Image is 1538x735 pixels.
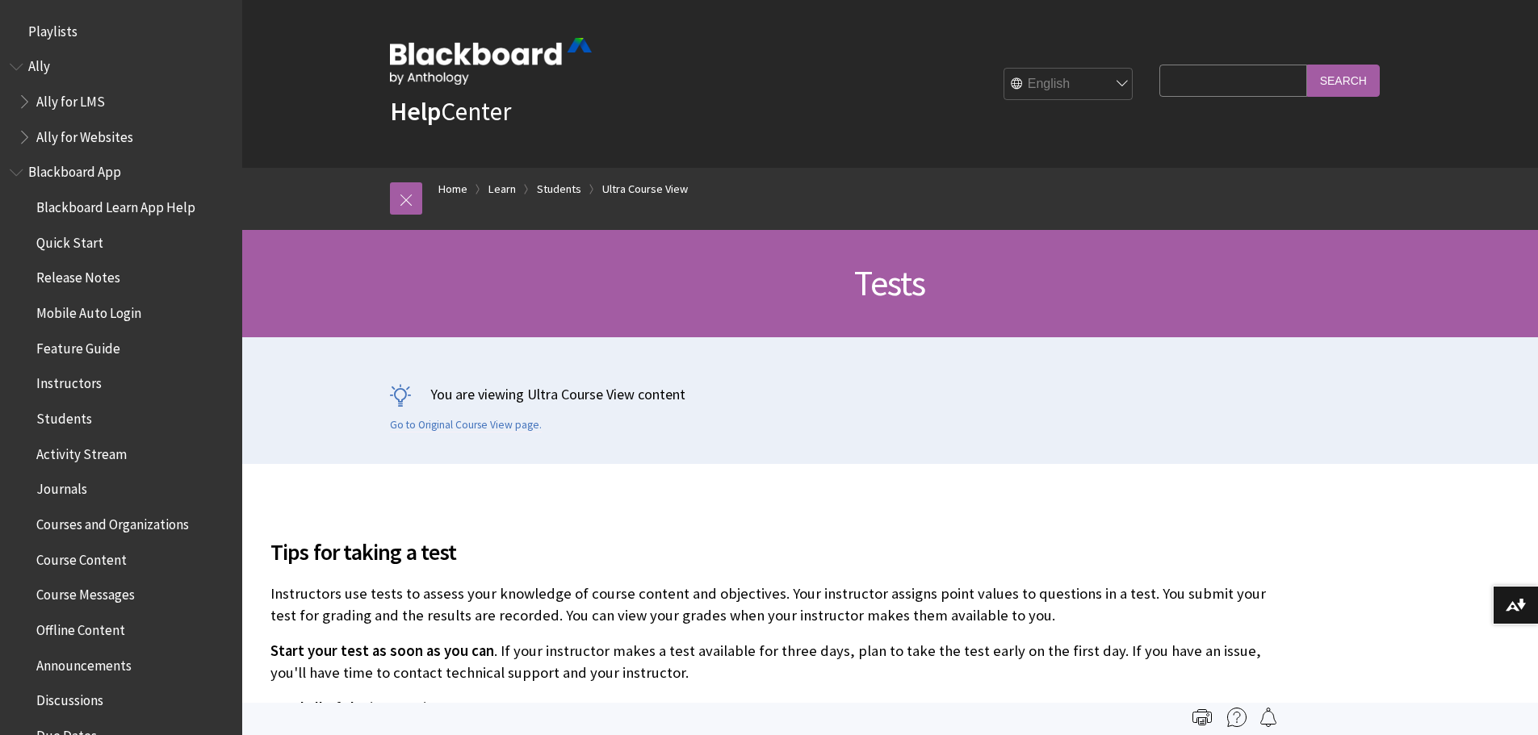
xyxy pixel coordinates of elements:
select: Site Language Selector [1004,69,1134,101]
span: Course Content [36,546,127,568]
span: Ally for Websites [36,123,133,145]
span: Course Messages [36,582,135,603]
p: You are viewing Ultra Course View content [390,384,1391,404]
p: . If you have any trouble with your test or understanding test questions, contact your instructor... [270,698,1272,719]
span: Announcements [36,652,132,674]
span: Journals [36,476,87,498]
a: Students [537,179,581,199]
span: Instructors [36,370,102,392]
p: Instructors use tests to assess your knowledge of course content and objectives. Your instructor ... [270,583,1272,625]
span: Blackboard Learn App Help [36,194,195,215]
span: Blackboard App [28,159,121,181]
span: Start your test as soon as you can [270,641,494,660]
a: Learn [488,179,516,199]
img: More help [1227,708,1247,727]
span: Discussions [36,687,103,708]
span: Playlists [28,18,78,40]
nav: Book outline for Playlists [10,18,233,45]
span: Tests [854,261,925,305]
nav: Book outline for Anthology Ally Help [10,53,233,151]
a: Ultra Course View [602,179,688,199]
span: Ally [28,53,50,75]
span: Activity Stream [36,441,127,462]
a: HelpCenter [390,95,511,127]
span: Ally for LMS [36,88,105,110]
img: Print [1192,708,1212,727]
img: Blackboard by Anthology [390,38,592,85]
img: Follow this page [1259,708,1278,727]
a: Home [438,179,467,199]
span: Release Notes [36,265,120,286]
input: Search [1307,65,1380,96]
span: Courses and Organizations [36,511,189,532]
span: Tips for taking a test [270,535,1272,569]
span: Students [36,405,92,427]
p: . If your instructor makes a test available for three days, plan to take the test early on the fi... [270,641,1272,683]
span: Offline Content [36,616,125,638]
strong: Help [390,95,441,127]
span: Quick Start [36,229,103,251]
a: Go to Original Course View page. [390,418,542,432]
span: Read all of the instructions [270,699,451,717]
span: Feature Guide [36,335,120,357]
span: Mobile Auto Login [36,299,141,321]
